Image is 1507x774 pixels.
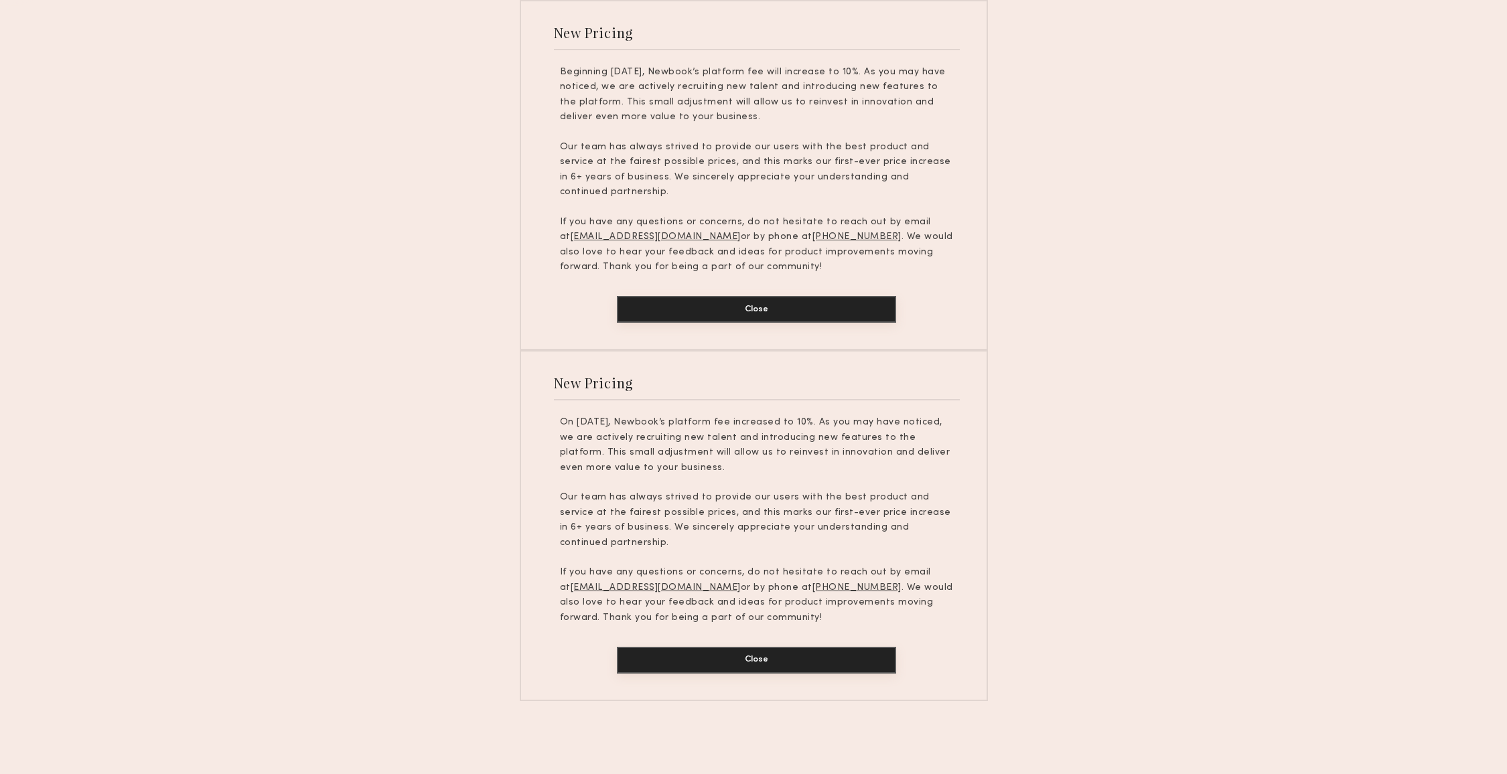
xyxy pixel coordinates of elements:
p: Our team has always strived to provide our users with the best product and service at the fairest... [560,490,954,550]
u: [EMAIL_ADDRESS][DOMAIN_NAME] [571,583,741,592]
p: Our team has always strived to provide our users with the best product and service at the fairest... [560,140,954,200]
p: On [DATE], Newbook’s platform fee increased to 10%. As you may have noticed, we are actively recr... [560,415,954,475]
u: [EMAIL_ADDRESS][DOMAIN_NAME] [571,232,741,241]
p: If you have any questions or concerns, do not hesitate to reach out by email at or by phone at . ... [560,215,954,275]
div: New Pricing [554,374,634,392]
button: Close [617,647,896,674]
u: [PHONE_NUMBER] [812,232,902,241]
div: New Pricing [554,23,634,42]
p: If you have any questions or concerns, do not hesitate to reach out by email at or by phone at . ... [560,565,954,625]
p: Beginning [DATE], Newbook’s platform fee will increase to 10%. As you may have noticed, we are ac... [560,65,954,125]
u: [PHONE_NUMBER] [812,583,902,592]
button: Close [617,296,896,323]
